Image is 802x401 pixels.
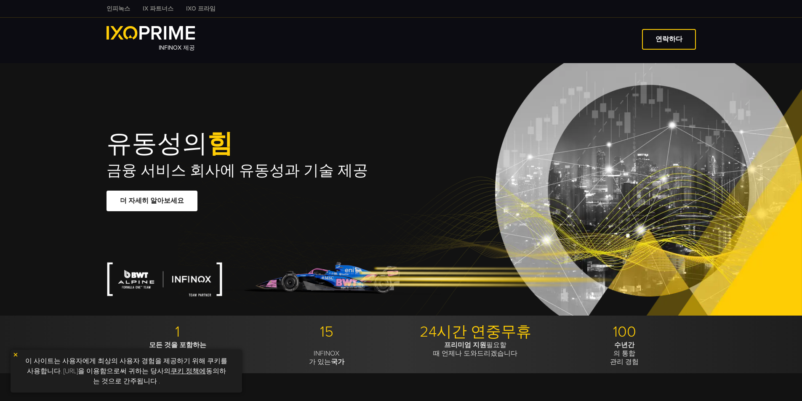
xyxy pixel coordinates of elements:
[100,4,136,13] a: 인피녹스
[175,323,180,341] font: 1
[13,352,19,358] img: 노란색 닫기 아이콘
[613,349,635,358] font: 의 통합
[107,162,368,180] font: 금융 서비스 회사에 유동성과 기술 제공
[186,5,216,12] font: IXO 프라임
[486,341,506,349] font: 필요할
[180,4,222,13] a: IXO 프라임
[433,349,517,358] font: 때 언제나 도와드리겠습니다
[107,129,208,159] font: 유동성의
[107,26,195,53] a: INFINOX 제공
[120,197,184,205] font: 더 자세히 알아보세요
[136,4,180,13] a: IX 파트너스
[171,367,206,375] a: 쿠키 정책에
[107,5,130,12] font: 인피녹스
[613,323,636,341] font: 100
[320,323,333,341] font: 15
[331,358,344,366] font: 국가
[159,44,195,51] font: INFINOX 제공
[25,357,227,375] font: 이 사이트는 사용자에게 최상의 사용자 경험을 제공하기 위해 쿠키를 사용합니다. [URL]을 이용함으로써 귀하는 당사의
[143,5,173,12] font: IX 파트너스
[655,35,682,43] font: 연락하다
[444,341,486,349] font: 프리미엄 지원
[314,349,339,358] font: INFINOX
[420,323,531,341] font: 24시간 연중무휴
[610,358,639,366] font: 관리 경험
[309,358,331,366] font: 가 있는
[614,341,634,349] font: 수년간
[208,129,233,159] font: 힘
[149,341,206,349] font: 모든 것을 포함하는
